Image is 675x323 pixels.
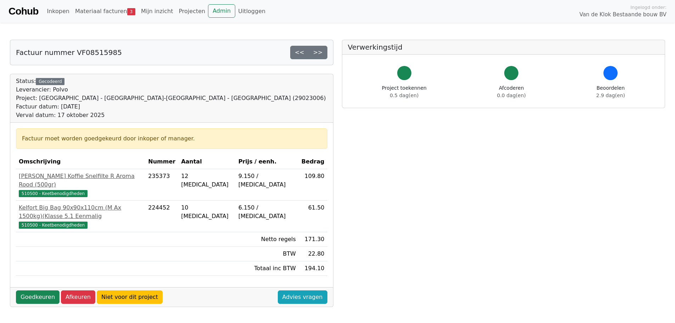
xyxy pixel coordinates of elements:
span: 3 [127,8,135,15]
td: 235373 [145,169,178,201]
a: Cohub [9,3,38,20]
span: Ingelogd onder: [630,4,666,11]
td: 171.30 [299,232,327,247]
a: Advies vragen [278,290,327,304]
a: >> [309,46,327,59]
a: [PERSON_NAME] Koffie Snelfilte R Aroma Rood (500gr)510500 - Keetbenodigdheden [19,172,142,197]
div: 6.150 / [MEDICAL_DATA] [238,204,296,221]
a: << [290,46,309,59]
a: Inkopen [44,4,72,18]
a: Afkeuren [61,290,95,304]
a: Admin [208,4,235,18]
td: 61.50 [299,201,327,232]
td: 109.80 [299,169,327,201]
a: Goedkeuren [16,290,60,304]
a: Mijn inzicht [138,4,176,18]
td: BTW [236,247,299,261]
span: 0.0 dag(en) [497,93,526,98]
div: Gecodeerd [36,78,64,85]
td: 224452 [145,201,178,232]
div: Afcoderen [497,84,526,99]
th: Prijs / eenh. [236,155,299,169]
a: Materiaal facturen3 [72,4,138,18]
th: Omschrijving [16,155,145,169]
span: Van de Klok Bestaande bouw BV [579,11,666,19]
div: Project: [GEOGRAPHIC_DATA] - [GEOGRAPHIC_DATA]-[GEOGRAPHIC_DATA] - [GEOGRAPHIC_DATA] (29023006) [16,94,326,102]
th: Nummer [145,155,178,169]
a: Niet voor dit project [97,290,163,304]
div: Beoordelen [596,84,625,99]
td: 194.10 [299,261,327,276]
span: 0.5 dag(en) [390,93,418,98]
th: Aantal [178,155,236,169]
h5: Verwerkingstijd [348,43,659,51]
div: Factuur datum: [DATE] [16,102,326,111]
div: Factuur moet worden goedgekeurd door inkoper of manager. [22,134,321,143]
span: 2.9 dag(en) [596,93,625,98]
h5: Factuur nummer VF08515985 [16,48,122,57]
td: Totaal inc BTW [236,261,299,276]
td: Netto regels [236,232,299,247]
a: Uitloggen [235,4,268,18]
a: Projecten [176,4,208,18]
div: Leverancier: Polvo [16,85,326,94]
div: 12 [MEDICAL_DATA] [181,172,233,189]
div: Kelfort Big Bag 90x90x110cm (M Ax 1500kg)(Klasse 5.1 Eenmalig [19,204,142,221]
a: Kelfort Big Bag 90x90x110cm (M Ax 1500kg)(Klasse 5.1 Eenmalig510500 - Keetbenodigdheden [19,204,142,229]
div: [PERSON_NAME] Koffie Snelfilte R Aroma Rood (500gr) [19,172,142,189]
div: 10 [MEDICAL_DATA] [181,204,233,221]
div: Status: [16,77,326,119]
span: 510500 - Keetbenodigdheden [19,190,88,197]
div: Project toekennen [382,84,427,99]
span: 510500 - Keetbenodigdheden [19,222,88,229]
div: Verval datum: 17 oktober 2025 [16,111,326,119]
td: 22.80 [299,247,327,261]
div: 9.150 / [MEDICAL_DATA] [238,172,296,189]
th: Bedrag [299,155,327,169]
